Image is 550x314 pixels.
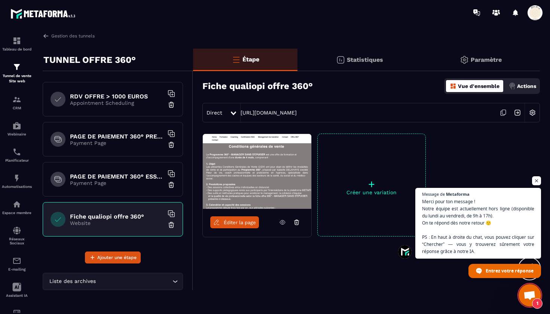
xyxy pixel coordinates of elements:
[510,106,525,120] img: arrow-next.bcc2205e.svg
[207,110,222,116] span: Direct
[2,142,32,168] a: schedulerschedulerPlanificateur
[318,189,425,195] p: Créer une variation
[471,56,502,63] p: Paramètre
[2,251,32,277] a: emailemailE-mailing
[2,293,32,298] p: Assistant IA
[168,221,175,229] img: trash
[532,298,543,309] span: 1
[97,277,171,286] input: Search for option
[12,121,21,130] img: automations
[70,220,164,226] p: Website
[2,73,32,84] p: Tunnel de vente Site web
[97,254,137,261] span: Ajouter une étape
[2,106,32,110] p: CRM
[2,237,32,245] p: Réseaux Sociaux
[12,147,21,156] img: scheduler
[48,277,97,286] span: Liste des archives
[2,185,32,189] p: Automatisations
[2,168,32,194] a: automationsautomationsAutomatisations
[2,132,32,136] p: Webinaire
[12,36,21,45] img: formation
[519,284,541,307] div: Ouvrir le chat
[168,181,175,189] img: trash
[85,251,141,263] button: Ajouter une étape
[2,47,32,51] p: Tableau de bord
[242,56,259,63] p: Étape
[202,81,313,91] h3: Fiche qualiopi offre 360°
[2,158,32,162] p: Planificateur
[70,213,164,220] h6: Fiche qualiopi offre 360°
[12,200,21,209] img: automations
[347,56,383,63] p: Statistiques
[168,101,175,109] img: trash
[12,63,21,71] img: formation
[422,198,534,255] span: Merci pour ton message ! Notre équipe est actuellement hors ligne (disponible du lundi au vendred...
[12,95,21,104] img: formation
[525,106,540,120] img: setting-w.858f3a88.svg
[70,173,164,180] h6: PAGE DE PAIEMENT 360° ESSENTIEL
[2,267,32,271] p: E-mailing
[422,192,445,196] span: Message de
[12,256,21,265] img: email
[203,134,311,209] img: image
[168,141,175,149] img: trash
[2,57,32,89] a: formationformationTunnel de vente Site web
[336,55,345,64] img: stats.20deebd0.svg
[2,277,32,303] a: Assistant IA
[2,89,32,116] a: formationformationCRM
[460,55,469,64] img: setting-gr.5f69749f.svg
[43,273,183,290] div: Search for option
[241,110,297,116] a: [URL][DOMAIN_NAME]
[12,226,21,235] img: social-network
[458,83,499,89] p: Vue d'ensemble
[70,93,164,100] h6: RDV OFFRE > 1000 EUROS
[43,33,95,39] a: Gestion des tunnels
[318,179,425,189] p: +
[450,83,456,89] img: dashboard-orange.40269519.svg
[2,31,32,57] a: formationformationTableau de bord
[509,83,516,89] img: actions.d6e523a2.png
[486,264,534,277] span: Entrez votre réponse
[70,100,164,106] p: Appointment Scheduling
[70,140,164,146] p: Payment Page
[2,116,32,142] a: automationsautomationsWebinaire
[2,220,32,251] a: social-networksocial-networkRéseaux Sociaux
[517,83,536,89] p: Actions
[70,180,164,186] p: Payment Page
[43,33,49,39] img: arrow
[10,7,78,21] img: logo
[446,192,470,196] span: Metaforma
[2,211,32,215] p: Espace membre
[70,133,164,140] h6: PAGE DE PAIEMENT 360° PREMIUM
[43,52,136,67] p: TUNNEL OFFRE 360°
[224,220,256,225] span: Éditer la page
[210,216,259,228] a: Éditer la page
[232,55,241,64] img: bars-o.4a397970.svg
[2,194,32,220] a: automationsautomationsEspace membre
[12,174,21,183] img: automations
